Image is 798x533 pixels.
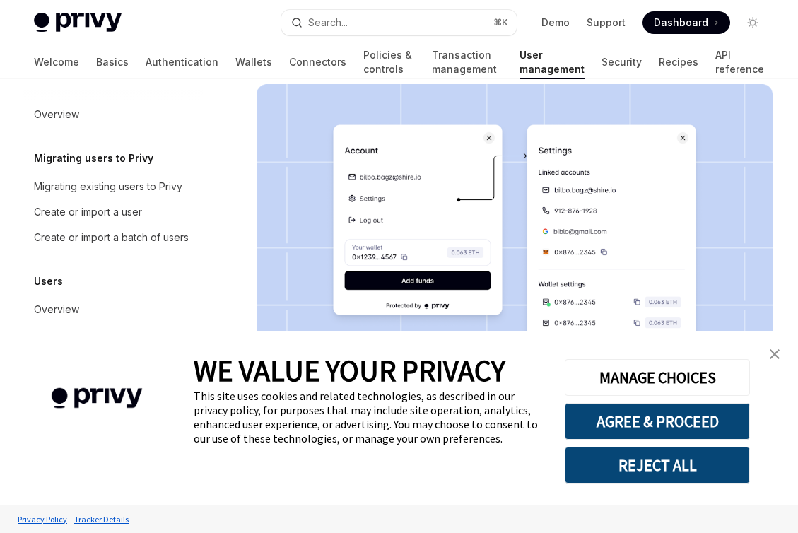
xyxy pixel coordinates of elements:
img: close banner [770,349,780,359]
button: Toggle dark mode [741,11,764,34]
div: Search... [308,14,348,31]
a: Tracker Details [71,507,132,532]
a: Wallets [235,45,272,79]
a: Dashboard [642,11,730,34]
div: Overview [34,301,79,318]
span: Dashboard [654,16,708,30]
a: Basics [96,45,129,79]
div: Create or import a batch of users [34,229,189,246]
img: company logo [21,368,172,429]
a: Overview [23,297,204,322]
span: ⌘ K [493,17,508,28]
a: Welcome [34,45,79,79]
div: This site uses cookies and related technologies, as described in our privacy policy, for purposes... [194,389,544,445]
a: Recipes [659,45,698,79]
h5: Migrating users to Privy [34,150,153,167]
a: Authentication [146,45,218,79]
div: Overview [34,106,79,123]
button: AGREE & PROCEED [565,403,750,440]
a: Support [587,16,626,30]
a: User management [520,45,585,79]
a: Migrating existing users to Privy [23,174,204,199]
a: Policies & controls [363,45,415,79]
a: Demo [541,16,570,30]
a: Security [602,45,642,79]
div: Create or import a user [34,204,142,221]
a: The user object [23,322,204,348]
a: Create or import a user [23,199,204,225]
a: API reference [715,45,764,79]
img: light logo [34,13,122,33]
a: Connectors [289,45,346,79]
a: Privacy Policy [14,507,71,532]
h5: Users [34,273,63,290]
div: Migrating existing users to Privy [34,178,182,195]
button: Search...⌘K [281,10,517,35]
a: Create or import a batch of users [23,225,204,250]
button: MANAGE CHOICES [565,359,750,396]
a: close banner [761,340,789,368]
a: Transaction management [432,45,503,79]
button: REJECT ALL [565,447,750,484]
a: Overview [23,102,204,127]
div: The user object [34,327,109,344]
img: images/Userpill2.png [257,84,773,452]
span: WE VALUE YOUR PRIVACY [194,352,505,389]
